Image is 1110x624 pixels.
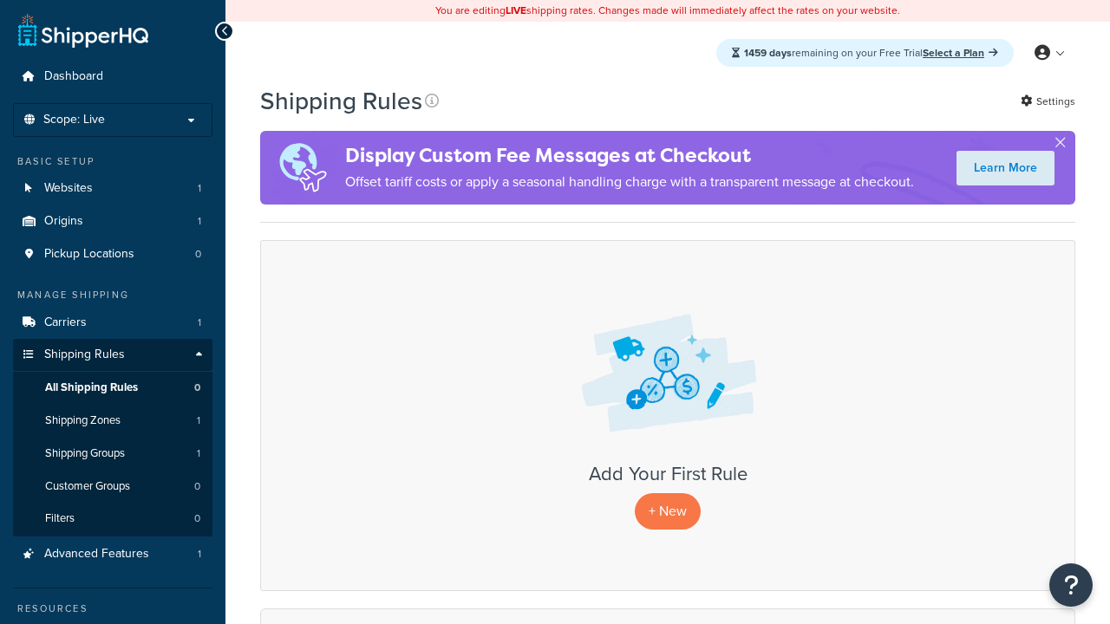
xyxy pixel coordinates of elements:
[1049,563,1093,607] button: Open Resource Center
[13,601,212,616] div: Resources
[13,238,212,270] a: Pickup Locations 0
[957,151,1054,185] a: Learn More
[13,172,212,205] li: Websites
[45,446,125,461] span: Shipping Groups
[13,339,212,536] li: Shipping Rules
[44,547,149,562] span: Advanced Features
[44,247,134,262] span: Pickup Locations
[13,372,212,404] a: All Shipping Rules 0
[635,493,701,529] p: + New
[45,511,75,526] span: Filters
[260,131,345,205] img: duties-banner-06bc72dcb5fe05cb3f9472aba00be2ae8eb53ab6f0d8bb03d382ba314ac3c341.png
[13,339,212,371] a: Shipping Rules
[278,464,1057,484] h3: Add Your First Rule
[13,154,212,169] div: Basic Setup
[198,315,201,330] span: 1
[1021,89,1075,114] a: Settings
[13,438,212,470] a: Shipping Groups 1
[194,511,200,526] span: 0
[13,205,212,237] a: Origins 1
[44,181,93,196] span: Websites
[923,45,998,61] a: Select a Plan
[13,372,212,404] li: All Shipping Rules
[13,538,212,570] a: Advanced Features 1
[45,479,130,494] span: Customer Groups
[13,172,212,205] a: Websites 1
[13,238,212,270] li: Pickup Locations
[13,205,212,237] li: Origins
[44,69,103,84] span: Dashboard
[197,446,200,461] span: 1
[744,45,792,61] strong: 1459 days
[198,547,201,562] span: 1
[13,538,212,570] li: Advanced Features
[44,214,83,229] span: Origins
[45,413,121,428] span: Shipping Zones
[197,413,200,428] span: 1
[44,348,125,362] span: Shipping Rules
[13,61,212,93] a: Dashboard
[13,405,212,437] li: Shipping Zones
[345,141,914,170] h4: Display Custom Fee Messages at Checkout
[260,84,422,118] h1: Shipping Rules
[13,307,212,339] li: Carriers
[194,479,200,494] span: 0
[44,315,87,330] span: Carriers
[195,247,201,262] span: 0
[194,380,200,395] span: 0
[13,471,212,503] li: Customer Groups
[198,214,201,229] span: 1
[13,503,212,535] a: Filters 0
[13,405,212,437] a: Shipping Zones 1
[45,380,138,395] span: All Shipping Rules
[13,471,212,503] a: Customer Groups 0
[198,181,201,196] span: 1
[716,39,1014,67] div: remaining on your Free Trial
[13,307,212,339] a: Carriers 1
[18,13,148,48] a: ShipperHQ Home
[13,503,212,535] li: Filters
[43,113,105,127] span: Scope: Live
[13,288,212,302] div: Manage Shipping
[13,438,212,470] li: Shipping Groups
[345,170,914,194] p: Offset tariff costs or apply a seasonal handling charge with a transparent message at checkout.
[506,3,526,18] b: LIVE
